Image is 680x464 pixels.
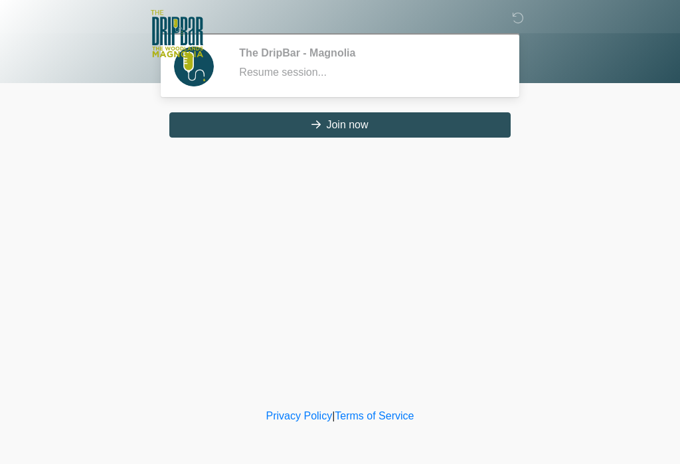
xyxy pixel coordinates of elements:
a: Privacy Policy [266,410,333,421]
button: Join now [169,112,511,138]
a: Terms of Service [335,410,414,421]
a: | [332,410,335,421]
div: Resume session... [239,64,496,80]
img: The DripBar - Magnolia Logo [151,10,203,58]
